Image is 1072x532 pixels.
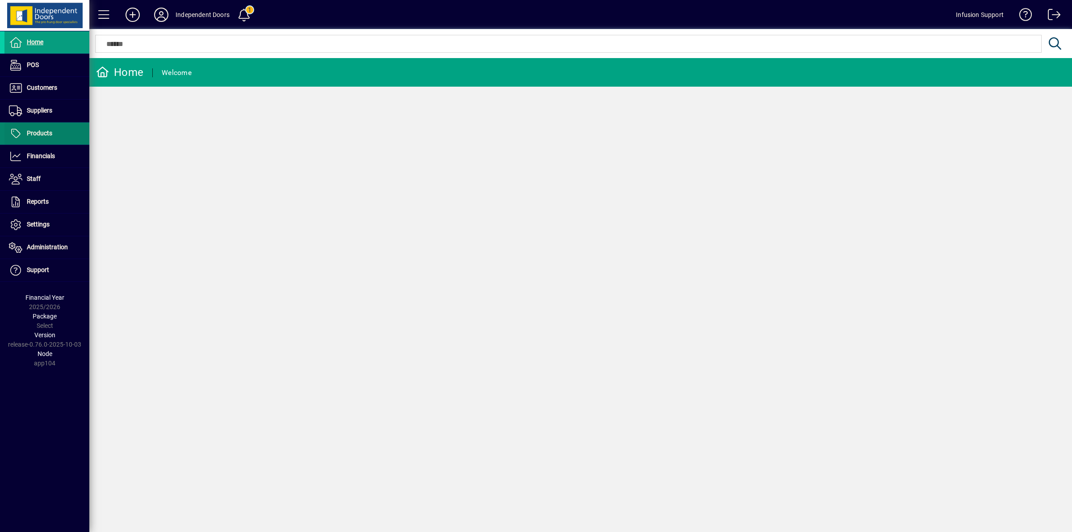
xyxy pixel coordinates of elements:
span: Customers [27,84,57,91]
span: POS [27,61,39,68]
a: Financials [4,145,89,168]
a: Knowledge Base [1013,2,1032,31]
button: Add [118,7,147,23]
a: Support [4,259,89,281]
a: Staff [4,168,89,190]
button: Profile [147,7,176,23]
span: Financial Year [25,294,64,301]
span: Administration [27,243,68,251]
span: Home [27,38,43,46]
span: Settings [27,221,50,228]
span: Package [33,313,57,320]
span: Suppliers [27,107,52,114]
a: Suppliers [4,100,89,122]
a: POS [4,54,89,76]
div: Infusion Support [956,8,1004,22]
div: Independent Doors [176,8,230,22]
a: Customers [4,77,89,99]
div: Home [96,65,143,80]
span: Version [34,331,55,339]
a: Reports [4,191,89,213]
span: Staff [27,175,41,182]
span: Products [27,130,52,137]
a: Products [4,122,89,145]
span: Financials [27,152,55,159]
a: Logout [1041,2,1061,31]
span: Reports [27,198,49,205]
a: Settings [4,214,89,236]
div: Welcome [162,66,192,80]
span: Node [38,350,52,357]
span: Support [27,266,49,273]
a: Administration [4,236,89,259]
